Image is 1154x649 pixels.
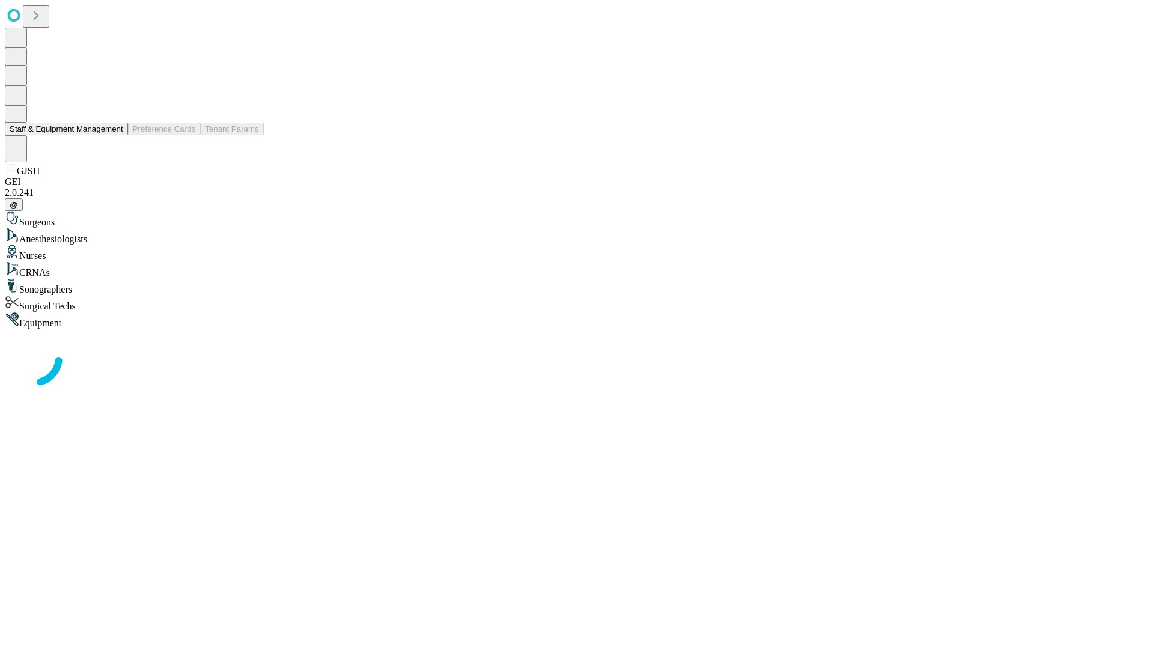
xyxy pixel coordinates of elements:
[5,245,1149,261] div: Nurses
[128,123,200,135] button: Preference Cards
[5,123,128,135] button: Staff & Equipment Management
[5,312,1149,329] div: Equipment
[200,123,264,135] button: Tenant Params
[17,166,40,176] span: GJSH
[5,198,23,211] button: @
[10,200,18,209] span: @
[5,278,1149,295] div: Sonographers
[5,261,1149,278] div: CRNAs
[5,295,1149,312] div: Surgical Techs
[5,187,1149,198] div: 2.0.241
[5,211,1149,228] div: Surgeons
[5,177,1149,187] div: GEI
[5,228,1149,245] div: Anesthesiologists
